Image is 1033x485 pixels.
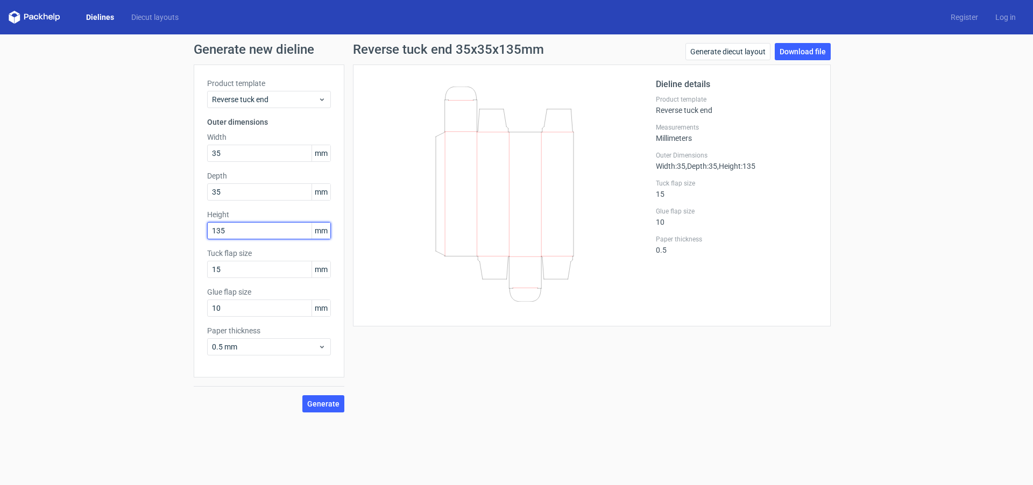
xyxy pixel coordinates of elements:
div: 0.5 [656,235,817,254]
label: Measurements [656,123,817,132]
a: Diecut layouts [123,12,187,23]
div: Millimeters [656,123,817,142]
label: Height [207,209,331,220]
a: Download file [775,43,831,60]
span: , Height : 135 [717,162,755,170]
label: Paper thickness [656,235,817,244]
label: Glue flap size [207,287,331,297]
a: Dielines [77,12,123,23]
div: 15 [656,179,817,198]
div: 10 [656,207,817,226]
span: , Depth : 35 [685,162,717,170]
span: mm [312,145,330,161]
a: Log in [987,12,1024,23]
label: Product template [207,78,331,89]
span: Reverse tuck end [212,94,318,105]
label: Paper thickness [207,325,331,336]
label: Tuck flap size [656,179,817,188]
span: mm [312,184,330,200]
span: Generate [307,400,339,408]
label: Width [207,132,331,142]
h1: Reverse tuck end 35x35x135mm [353,43,544,56]
span: mm [312,300,330,316]
label: Depth [207,170,331,181]
a: Generate diecut layout [685,43,770,60]
span: mm [312,261,330,277]
span: 0.5 mm [212,341,318,352]
span: Width : 35 [656,162,685,170]
div: Reverse tuck end [656,95,817,115]
span: mm [312,223,330,239]
label: Outer Dimensions [656,151,817,160]
h3: Outer dimensions [207,117,331,127]
a: Register [942,12,987,23]
label: Glue flap size [656,207,817,216]
label: Product template [656,95,817,104]
label: Tuck flap size [207,248,331,259]
h2: Dieline details [656,78,817,91]
button: Generate [302,395,344,412]
h1: Generate new dieline [194,43,839,56]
